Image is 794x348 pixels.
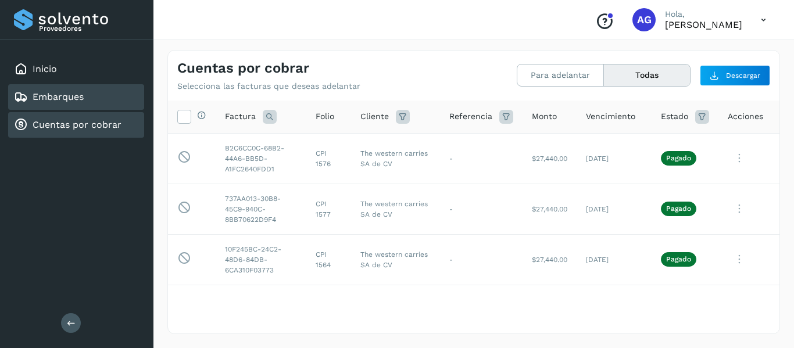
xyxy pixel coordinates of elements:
td: 737AA013-30B8-45C9-940C-8BB70622D9F4 [216,184,306,234]
a: Cuentas por cobrar [33,119,121,130]
td: The western carries SA de CV [351,234,440,285]
td: $27,440.00 [523,285,577,335]
span: Descargar [726,70,760,81]
td: CPI 1577 [306,184,351,234]
td: [DATE] [577,184,652,234]
td: $27,440.00 [523,133,577,184]
td: The western carries SA de CV [351,133,440,184]
span: Factura [225,110,256,123]
td: $27,440.00 [523,234,577,285]
span: Folio [316,110,334,123]
p: Pagado [666,154,691,162]
td: B2C6CC0C-68B2-44A6-BB5D-A1FC2640FDD1 [216,133,306,184]
td: - [440,285,523,335]
span: Vencimiento [586,110,635,123]
td: CPI 1576 [306,133,351,184]
td: The western carries SA de CV [351,184,440,234]
span: Referencia [449,110,492,123]
p: Pagado [666,205,691,213]
a: Embarques [33,91,84,102]
button: Para adelantar [517,64,604,86]
button: Todas [604,64,690,86]
div: Cuentas por cobrar [8,112,144,138]
h4: Cuentas por cobrar [177,60,309,77]
span: Estado [661,110,688,123]
td: - [440,184,523,234]
td: CPI 1552 [306,285,351,335]
p: Pagado [666,255,691,263]
p: Proveedores [39,24,140,33]
td: 10F245BC-24C2-48D6-84DB-6CA310F03773 [216,234,306,285]
button: Descargar [700,65,770,86]
td: - [440,234,523,285]
span: Cliente [360,110,389,123]
p: Hola, [665,9,742,19]
td: [DATE] [577,285,652,335]
span: Monto [532,110,557,123]
td: The western carries SA de CV [351,285,440,335]
div: Embarques [8,84,144,110]
td: - [440,133,523,184]
span: Acciones [728,110,763,123]
div: Inicio [8,56,144,82]
td: CPI 1564 [306,234,351,285]
a: Inicio [33,63,57,74]
p: ALFONSO García Flores [665,19,742,30]
td: $27,440.00 [523,184,577,234]
td: [DATE] [577,234,652,285]
td: [DATE] [577,133,652,184]
p: Selecciona las facturas que deseas adelantar [177,81,360,91]
td: 8916955A-2E6F-4E8E-9DCF-B4D032230B2A [216,285,306,335]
